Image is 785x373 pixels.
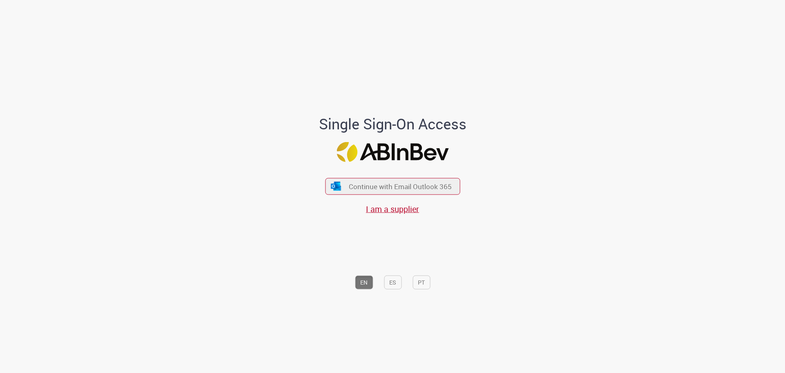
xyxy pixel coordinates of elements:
button: ES [384,275,401,289]
button: ícone Azure/Microsoft 360 Continue with Email Outlook 365 [325,178,460,194]
img: ícone Azure/Microsoft 360 [330,182,342,190]
button: EN [355,275,373,289]
a: I am a supplier [366,203,419,215]
button: PT [413,275,430,289]
img: Logo ABInBev [336,142,449,162]
span: Continue with Email Outlook 365 [349,182,452,191]
h1: Single Sign-On Access [279,116,506,132]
